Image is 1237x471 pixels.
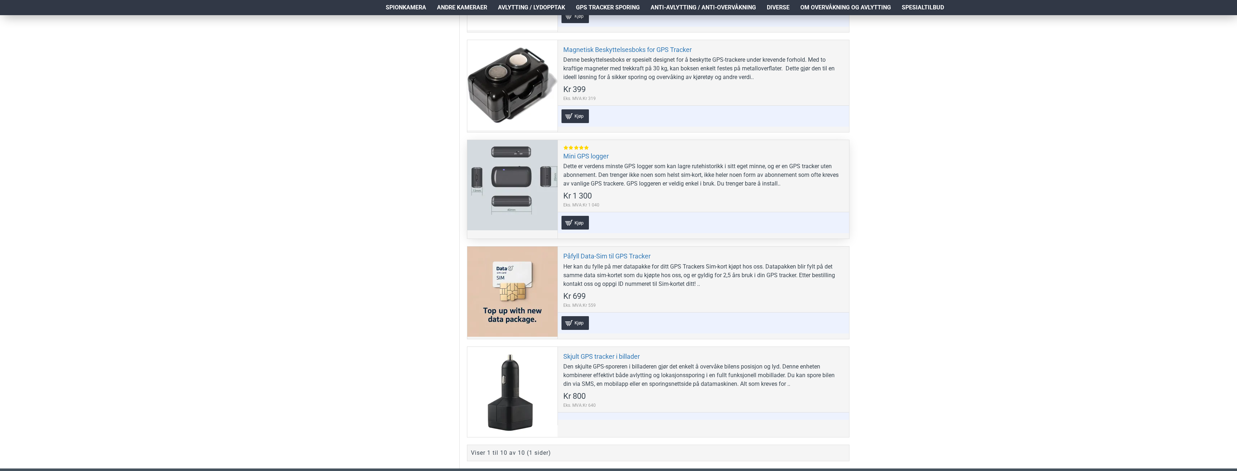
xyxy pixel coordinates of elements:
span: Eks. MVA:Kr 640 [563,402,596,409]
div: Her kan du fylle på mer datapakke for ditt GPS Trackers Sim-kort kjøpt hos oss. Datapakken blir f... [563,262,844,288]
span: Kjøp [573,114,585,118]
div: Dette er verdens minste GPS logger som kan lagre rutehistorikk i sitt eget minne, og er en GPS tr... [563,162,844,188]
a: Mini GPS logger Mini GPS logger [467,140,558,230]
div: Den skjulte GPS-sporeren i billaderen gjør det enkelt å overvåke bilens posisjon og lyd. Denne en... [563,362,844,388]
span: Andre kameraer [437,3,487,12]
span: Kjøp [573,14,585,18]
span: Om overvåkning og avlytting [800,3,891,12]
span: Spesialtilbud [902,3,944,12]
span: Kr 1 300 [563,192,592,200]
span: Spionkamera [386,3,426,12]
span: Kr 399 [563,86,586,93]
span: Kr 800 [563,392,586,400]
div: Viser 1 til 10 av 10 (1 sider) [471,449,551,457]
a: Mini GPS logger [563,152,609,160]
span: Kjøp [573,221,585,225]
a: Skjult GPS tracker i billader Skjult GPS tracker i billader [467,347,558,437]
span: Eks. MVA:Kr 319 [563,95,596,102]
a: Magnetisk Beskyttelsesboks for GPS Tracker Magnetisk Beskyttelsesboks for GPS Tracker [467,40,558,130]
span: Eks. MVA:Kr 559 [563,302,596,309]
a: Påfyll Data-Sim til GPS Tracker [467,247,558,337]
span: Avlytting / Lydopptak [498,3,565,12]
span: Eks. MVA:Kr 1 040 [563,202,599,208]
a: Skjult GPS tracker i billader [563,352,640,361]
a: Magnetisk Beskyttelsesboks for GPS Tracker [563,45,692,54]
span: Anti-avlytting / Anti-overvåkning [651,3,756,12]
div: Denne beskyttelsesboks er spesielt designet for å beskytte GPS-trackere under krevende forhold. M... [563,56,844,82]
span: GPS Tracker Sporing [576,3,640,12]
span: Kjøp [573,320,585,325]
a: Påfyll Data-Sim til GPS Tracker [563,252,651,260]
span: Diverse [767,3,790,12]
span: Kr 699 [563,292,586,300]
